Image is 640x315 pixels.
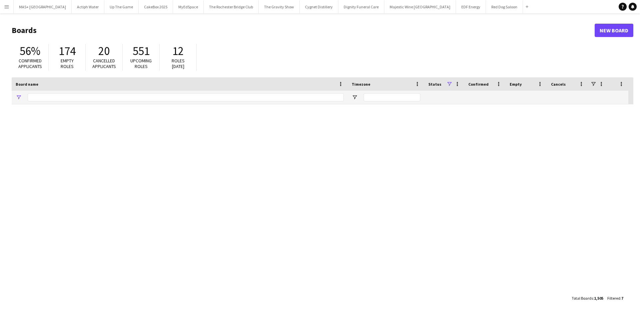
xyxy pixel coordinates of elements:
[172,58,185,69] span: Roles [DATE]
[607,292,623,305] div: :
[16,94,22,100] button: Open Filter Menu
[173,0,204,13] button: MyEdSpace
[92,58,116,69] span: Cancelled applicants
[20,44,40,58] span: 56%
[364,93,420,101] input: Timezone Filter Input
[16,82,38,87] span: Board name
[12,25,595,35] h1: Boards
[300,0,338,13] button: Cygnet Distillery
[72,0,104,13] button: Actiph Water
[352,82,370,87] span: Timezone
[98,44,110,58] span: 20
[204,0,259,13] button: The Rochester Bridge Club
[384,0,456,13] button: Majestic Wine [GEOGRAPHIC_DATA]
[104,0,139,13] button: Up The Game
[510,82,522,87] span: Empty
[456,0,486,13] button: EDF Energy
[130,58,152,69] span: Upcoming roles
[468,82,489,87] span: Confirmed
[59,44,76,58] span: 174
[594,296,603,301] span: 1,505
[133,44,150,58] span: 551
[14,0,72,13] button: MAS+ [GEOGRAPHIC_DATA]
[172,44,184,58] span: 12
[139,0,173,13] button: CakeBox 2025
[572,296,593,301] span: Total Boards
[572,292,603,305] div: :
[28,93,344,101] input: Board name Filter Input
[61,58,74,69] span: Empty roles
[551,82,566,87] span: Cancels
[595,24,633,37] a: New Board
[621,296,623,301] span: 7
[338,0,384,13] button: Dignity Funeral Care
[428,82,441,87] span: Status
[486,0,523,13] button: Red Dog Saloon
[18,58,42,69] span: Confirmed applicants
[259,0,300,13] button: The Gravity Show
[352,94,358,100] button: Open Filter Menu
[607,296,620,301] span: Filtered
